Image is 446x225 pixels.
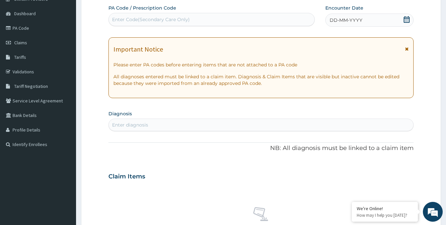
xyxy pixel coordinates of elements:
[14,83,48,89] span: Tariff Negotiation
[357,206,413,211] div: We're Online!
[108,110,132,117] label: Diagnosis
[112,16,190,23] div: Enter Code(Secondary Care Only)
[108,173,145,180] h3: Claim Items
[12,33,27,50] img: d_794563401_company_1708531726252_794563401
[113,73,409,87] p: All diagnoses entered must be linked to a claim item. Diagnosis & Claim Items that are visible bu...
[113,46,163,53] h1: Important Notice
[14,54,26,60] span: Tariffs
[14,40,27,46] span: Claims
[357,212,413,218] p: How may I help you today?
[108,144,414,153] p: NB: All diagnosis must be linked to a claim item
[38,69,91,136] span: We're online!
[325,5,363,11] label: Encounter Date
[3,153,126,176] textarea: Type your message and hit 'Enter'
[330,17,362,23] span: DD-MM-YYYY
[14,11,36,17] span: Dashboard
[108,5,176,11] label: PA Code / Prescription Code
[112,122,148,128] div: Enter diagnosis
[108,3,124,19] div: Minimize live chat window
[113,61,409,68] p: Please enter PA codes before entering items that are not attached to a PA code
[34,37,111,46] div: Chat with us now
